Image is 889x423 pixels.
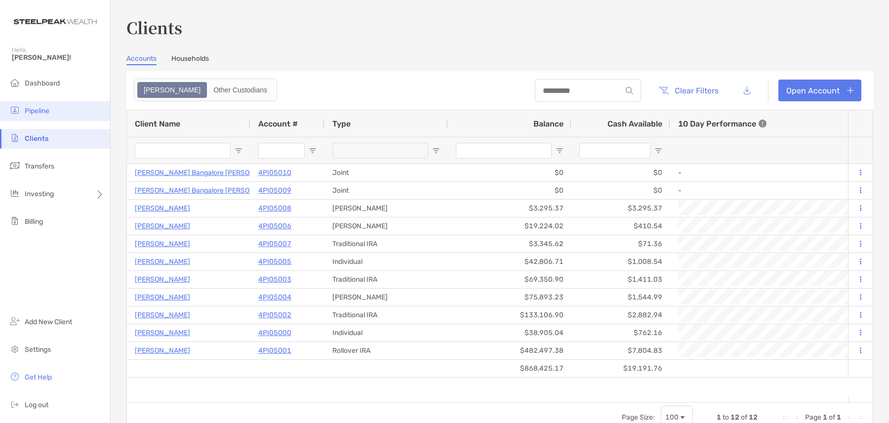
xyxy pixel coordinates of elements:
[324,182,448,199] div: Joint
[324,253,448,270] div: Individual
[208,83,273,97] div: Other Custodians
[324,342,448,359] div: Rollover IRA
[651,80,726,101] button: Clear Filters
[607,119,662,128] span: Cash Available
[25,190,54,198] span: Investing
[324,200,448,217] div: [PERSON_NAME]
[9,187,21,199] img: investing icon
[135,291,190,303] a: [PERSON_NAME]
[805,413,821,422] span: Page
[571,200,670,217] div: $3,295.37
[25,79,60,87] span: Dashboard
[793,414,801,422] div: Previous Page
[135,167,281,179] a: [PERSON_NAME] Bangalore [PERSON_NAME]
[9,160,21,171] img: transfers icon
[448,182,571,199] div: $0
[533,119,564,128] span: Balance
[25,217,43,226] span: Billing
[717,413,721,422] span: 1
[654,147,662,155] button: Open Filter Menu
[723,413,729,422] span: to
[9,371,21,382] img: get-help icon
[749,413,758,422] span: 12
[258,184,291,197] a: 4PI05009
[324,235,448,253] div: Traditional IRA
[678,182,860,199] div: -
[781,414,789,422] div: First Page
[448,271,571,288] div: $69,350.90
[25,134,48,143] span: Clients
[324,164,448,181] div: Joint
[324,271,448,288] div: Traditional IRA
[25,345,51,354] span: Settings
[258,220,291,232] a: 4PI05006
[258,291,291,303] a: 4PI05004
[135,220,190,232] p: [PERSON_NAME]
[258,309,291,321] a: 4PI05002
[135,327,190,339] a: [PERSON_NAME]
[25,107,49,115] span: Pipeline
[258,119,298,128] span: Account #
[665,413,679,422] div: 100
[135,202,190,214] p: [PERSON_NAME]
[448,235,571,253] div: $3,345.62
[571,253,670,270] div: $1,008.54
[258,167,291,179] a: 4PI05010
[448,200,571,217] div: $3,295.37
[324,306,448,324] div: Traditional IRA
[258,344,291,357] a: 4PI05001
[448,360,571,377] div: $868,425.17
[25,318,72,326] span: Add New Client
[556,147,564,155] button: Open Filter Menu
[571,235,670,253] div: $71.36
[324,289,448,306] div: [PERSON_NAME]
[126,16,873,39] h3: Clients
[25,162,54,170] span: Transfers
[135,344,190,357] p: [PERSON_NAME]
[135,119,180,128] span: Client Name
[857,414,865,422] div: Last Page
[126,54,157,65] a: Accounts
[9,104,21,116] img: pipeline icon
[258,202,291,214] a: 4PI05008
[448,289,571,306] div: $75,893.23
[258,327,291,339] p: 4PI05000
[171,54,209,65] a: Households
[258,238,291,250] a: 4PI05007
[309,147,317,155] button: Open Filter Menu
[332,119,351,128] span: Type
[571,182,670,199] div: $0
[135,255,190,268] a: [PERSON_NAME]
[324,217,448,235] div: [PERSON_NAME]
[579,143,650,159] input: Cash Available Filter Input
[571,324,670,341] div: $762.16
[135,184,281,197] a: [PERSON_NAME] Bangalore [PERSON_NAME]
[258,255,291,268] a: 4PI05005
[258,273,291,286] a: 4PI05003
[138,83,206,97] div: Zoe
[456,143,552,159] input: Balance Filter Input
[135,238,190,250] a: [PERSON_NAME]
[823,413,827,422] span: 1
[134,79,277,101] div: segmented control
[135,309,190,321] a: [PERSON_NAME]
[12,4,98,40] img: Zoe Logo
[25,373,52,381] span: Get Help
[135,273,190,286] p: [PERSON_NAME]
[678,110,767,137] div: 10 Day Performance
[9,215,21,227] img: billing icon
[829,413,835,422] span: of
[235,147,242,155] button: Open Filter Menu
